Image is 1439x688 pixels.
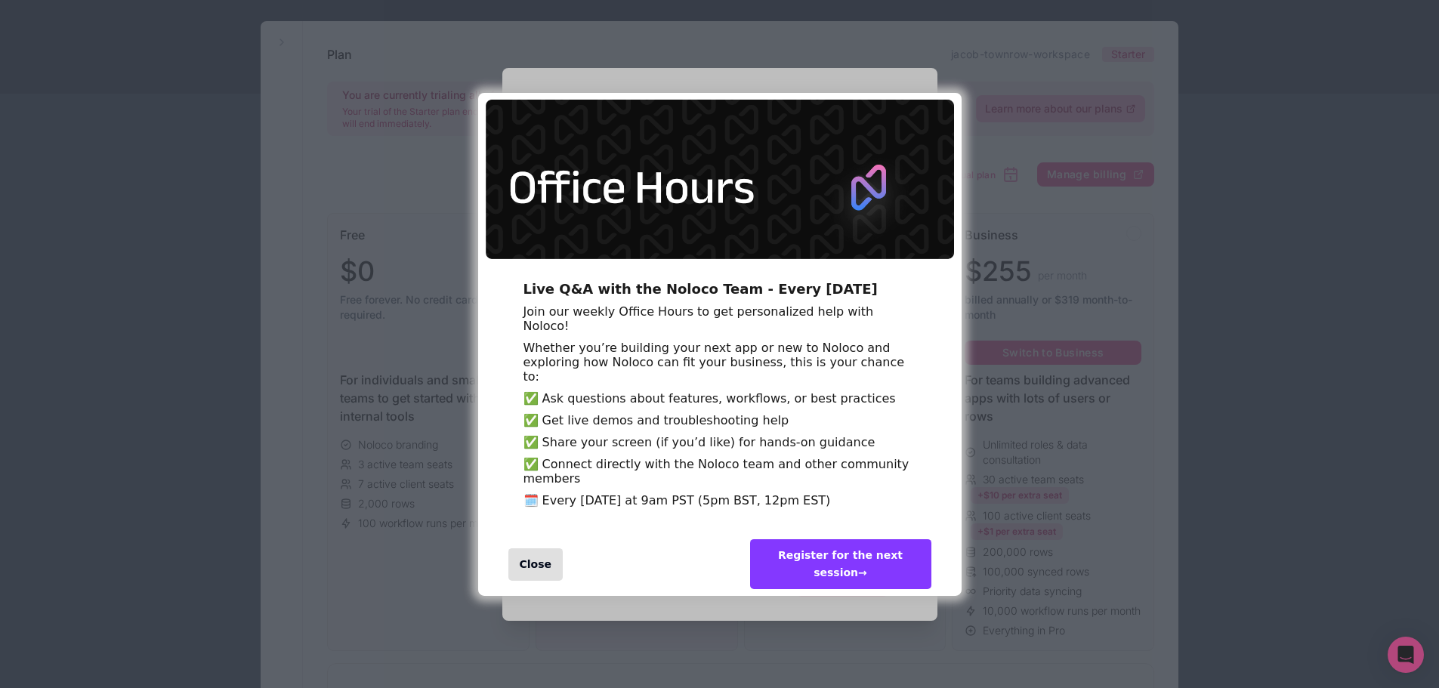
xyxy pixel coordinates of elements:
[523,435,875,449] span: ✅ Share your screen (if you’d like) for hands-on guidance
[486,99,954,258] img: 5446233340985343.png
[523,413,789,427] span: ✅ Get live demos and troubleshooting help
[523,281,878,297] span: Live Q&A with the Noloco Team - Every [DATE]
[523,457,909,486] span: ✅ Connect directly with the Noloco team and other community members
[523,304,874,333] span: Join our weekly Office Hours to get personalized help with Noloco!
[523,391,896,406] span: ✅ Ask questions about features, workflows, or best practices
[523,493,831,508] span: 🗓️ Every [DATE] at 9am PST (5pm BST, 12pm EST)
[750,539,931,589] div: Register for the next session →
[508,548,564,581] div: Close
[478,92,962,595] div: entering modal
[523,341,905,384] span: Whether you’re building your next app or new to Noloco and exploring how Noloco can fit your busi...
